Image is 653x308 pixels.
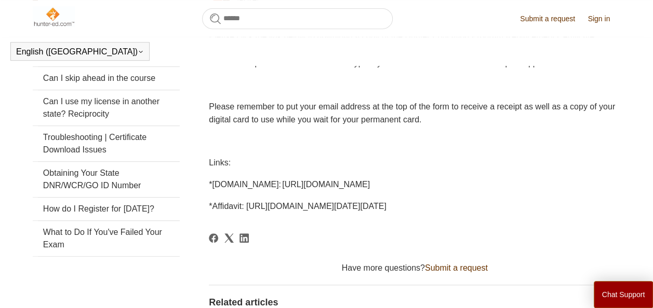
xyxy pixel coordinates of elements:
[209,233,218,243] a: Facebook
[33,162,180,197] a: Obtaining Your State DNR/WCR/GO ID Number
[33,6,75,27] img: Hunter-Ed Help Center home page
[16,47,144,57] button: English ([GEOGRAPHIC_DATA])
[209,262,620,274] div: Have more questions?
[33,90,180,125] a: Can I use my license in another state? Reciprocity
[425,263,488,272] a: Submit a request
[33,221,180,256] a: What to Do If You've Failed Your Exam
[33,198,180,220] a: How do I Register for [DATE]?
[588,13,620,24] a: Sign in
[239,233,249,243] svg: Share this page on LinkedIn
[224,233,234,243] a: X Corp
[209,158,231,167] span: Links:
[202,8,393,29] input: Search
[239,233,249,243] a: LinkedIn
[33,67,180,90] a: Can I skip ahead in the course
[520,13,585,24] a: Submit a request
[33,126,180,161] a: Troubleshooting | Certificate Download Issues
[224,233,234,243] svg: Share this page on X Corp
[209,233,218,243] svg: Share this page on Facebook
[209,102,615,124] span: Please remember to put your email address at the top of the form to receive a receipt as well as ...
[209,180,370,189] span: *[DOMAIN_NAME]: [URL][DOMAIN_NAME]
[209,202,386,211] span: *Affidavit: [URL][DOMAIN_NAME][DATE][DATE]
